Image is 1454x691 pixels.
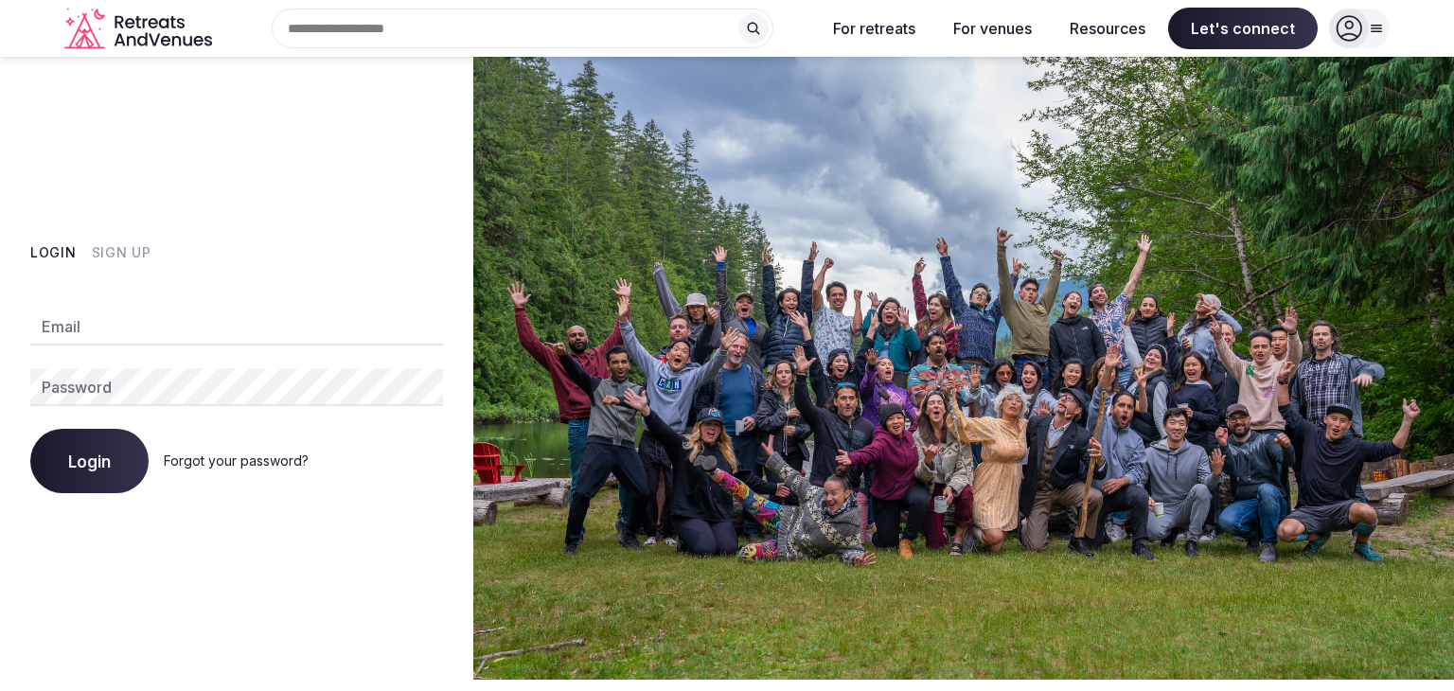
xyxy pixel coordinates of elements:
[30,243,77,262] button: Login
[1055,8,1161,49] button: Resources
[30,429,149,493] button: Login
[473,57,1454,680] img: My Account Background
[1168,8,1318,49] span: Let's connect
[818,8,931,49] button: For retreats
[64,8,216,50] svg: Retreats and Venues company logo
[68,452,111,470] span: Login
[64,8,216,50] a: Visit the homepage
[938,8,1047,49] button: For venues
[92,243,151,262] button: Sign Up
[164,452,309,469] a: Forgot your password?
